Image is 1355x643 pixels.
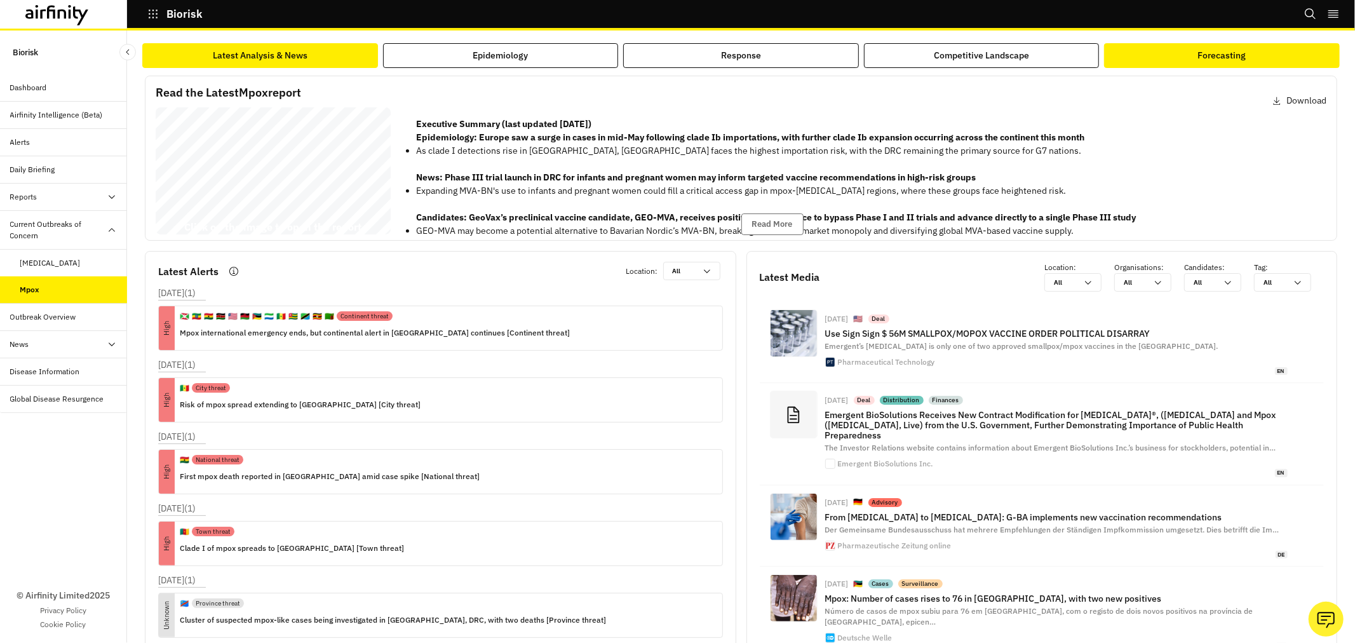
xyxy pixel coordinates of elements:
p: 🇰🇪 [216,311,226,322]
p: Unknown [145,607,189,623]
p: 🇺🇬 [313,311,322,322]
p: Candidates : [1184,262,1254,273]
p: Organisations : [1114,262,1184,273]
strong: Executive Summary (last updated [DATE] [416,118,588,130]
img: shutterstock_488556421.jpg [771,310,817,356]
p: High [145,320,189,336]
p: 🇨🇩 [180,598,189,609]
p: 🇹🇬 [288,311,298,322]
p: From [MEDICAL_DATA] to [MEDICAL_DATA]: G-BA implements new vaccination recommendations [825,512,1288,522]
p: Deal [872,315,886,323]
p: Town threat [196,527,231,536]
p: Cases [872,579,889,588]
div: [MEDICAL_DATA] [20,257,81,269]
p: High [145,536,189,552]
div: Global Disease Resurgence [10,393,104,405]
p: Download [1286,94,1326,107]
p: 🇨🇲 [180,526,189,538]
p: 🇿🇲 [325,311,334,322]
p: [DATE] ( 1 ) [158,430,196,443]
div: Alerts [10,137,30,148]
p: Biorisk [166,8,203,20]
div: Epidemiology [473,49,528,62]
p: Province threat [196,599,240,608]
p: 🇸🇳 [276,311,286,322]
p: Mpox international emergency ends, but continental alert in [GEOGRAPHIC_DATA] continues [Continen... [180,326,570,340]
p: 🇲🇼 [240,311,250,322]
p: High [145,464,189,480]
p: Deal [858,396,871,405]
span: de [1276,551,1288,559]
strong: Epidemiology: Europe saw a surge in cases in mid-May following clade Ib importations, with furthe... [416,132,1084,143]
p: 🇪🇹 [192,311,201,322]
p: Latest Media [760,269,820,285]
p: 🇩🇪 [854,497,863,508]
button: Close Sidebar [119,44,136,60]
p: Tag : [1254,262,1324,273]
div: Latest Analysis & News [213,49,307,62]
button: Biorisk [147,3,203,25]
a: [DATE]🇺🇸DealUse Sign Sign $ 56M SMALLPOX/MOPOX VACCINE ORDER POLITICAL DISARRAYEmergent’s [MEDICA... [760,302,1325,383]
span: This Airfinity report is intended to be used by [PERSON_NAME] at null exclusively. Not for reprod... [195,115,346,222]
p: 🇬🇭 [180,454,189,466]
div: Pharmaceutical Technology [838,358,935,366]
div: Emergent BioSolutions Inc. [838,460,933,468]
p: Biorisk [13,41,38,64]
img: csm_60475_1ea70f468e.jpg [771,494,817,540]
span: en [1275,367,1288,376]
img: favicons.png [826,459,835,468]
div: Deutsche Welle [838,634,893,642]
p: 🇲🇿 [252,311,262,322]
img: apple-touch-icon-pz.png [826,541,835,550]
div: Forecasting [1198,49,1246,62]
p: 🇱🇷 [228,311,238,322]
div: Disease Information [10,366,80,377]
p: GEO-MVA may become a potential alternative to Bavarian Nordic’s MVA-BN, breaking the current mark... [416,224,1136,238]
strong: Candidates: GeoVax’s preclinical vaccine candidate, GEO-MVA, receives positive EMA guidance to by... [416,212,1136,223]
p: Emergent BioSolutions Receives New Contract Modification for [MEDICAL_DATA]®, ([MEDICAL_DATA] and... [825,410,1288,440]
img: 69933440_6.jpg [771,575,817,621]
img: favicon-180x180.png [826,633,835,642]
span: The Investor Relations website contains information about Emergent BioSolutions Inc.’s business f... [825,443,1276,452]
p: Location : [626,266,658,277]
p: 🇸🇱 [264,311,274,322]
p: Expanding MVA-BN's use to infants and pregnant women could fill a critical access gap in mpox-[ME... [416,184,1136,198]
div: [DATE] [825,396,849,404]
div: Reports [10,191,37,203]
div: News [10,339,29,350]
p: Location : [1044,262,1114,273]
img: cropped-Pharmaceutical-Technology-Favicon-300x300.png [826,358,835,367]
p: Continent threat [340,311,389,321]
a: [DATE]🇩🇪AdvisoryFrom [MEDICAL_DATA] to [MEDICAL_DATA]: G-BA implements new vaccination recommenda... [760,485,1325,567]
p: [DATE] ( 1 ) [158,574,196,587]
p: Read the Latest Mpox report [156,84,301,101]
p: First mpox death reported in [GEOGRAPHIC_DATA] amid case spike [National threat] [180,470,480,484]
div: Dashboard [10,82,47,93]
p: Latest Alerts [158,264,219,279]
p: 🇧🇮 [180,311,189,322]
p: As clade I detections rise in [GEOGRAPHIC_DATA], [GEOGRAPHIC_DATA] faces the highest importation ... [416,144,1136,158]
span: Mpox Report [161,138,245,152]
p: National threat [196,455,239,464]
p: [DATE] ( 1 ) [158,502,196,515]
strong: ) [588,118,591,130]
p: Cluster of suspected mpox-like cases being investigated in [GEOGRAPHIC_DATA], DRC, with two death... [180,613,606,627]
p: 🇬🇭 [204,311,213,322]
div: [DATE] [825,315,849,323]
span: Número de casos de mpox subiu para 76 em [GEOGRAPHIC_DATA], com o registo de dois novos positivos... [825,606,1253,626]
p: Mpox: Number of cases rises to 76 in [GEOGRAPHIC_DATA], with two new positives [825,593,1288,604]
button: Read More [741,213,804,235]
div: [DATE] [825,580,849,588]
a: [DATE]DealDistributionFinancesEmergent BioSolutions Receives New Contract Modification for [MEDIC... [760,383,1325,485]
div: Response [721,49,761,62]
span: en [1275,469,1288,477]
div: Current Outbreaks of Concern [10,219,107,241]
p: [DATE] ( 1 ) [158,358,196,372]
span: [DATE] [161,202,210,217]
span: © 2025 Airfinity [163,233,175,235]
p: Use Sign Sign $ 56M SMALLPOX/MOPOX VACCINE ORDER POLITICAL DISARRAY [825,328,1288,339]
p: 🇲🇿 [854,579,863,590]
a: Privacy Policy [40,605,86,616]
p: [DATE] ( 1 ) [158,287,196,300]
p: © Airfinity Limited 2025 [17,589,110,602]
